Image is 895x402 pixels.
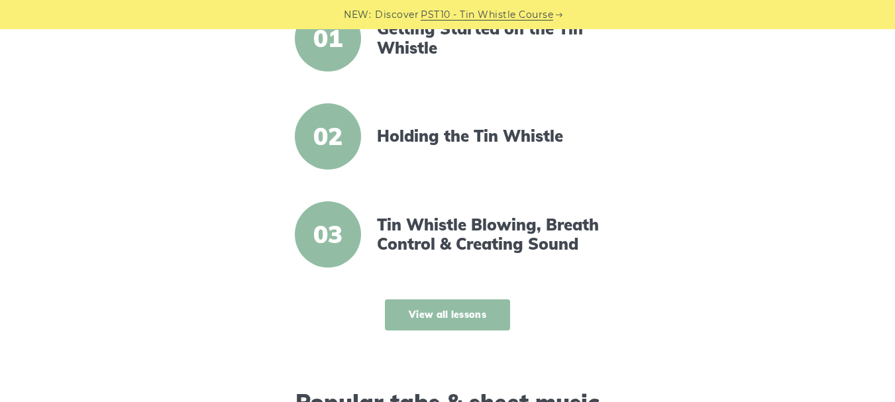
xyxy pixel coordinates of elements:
a: Tin Whistle Blowing, Breath Control & Creating Sound [377,215,605,254]
span: 02 [295,103,361,170]
a: Holding the Tin Whistle [377,126,605,146]
a: PST10 - Tin Whistle Course [421,7,553,23]
span: NEW: [344,7,371,23]
a: Getting Started on the Tin Whistle [377,19,605,58]
span: Discover [375,7,419,23]
span: 03 [295,201,361,268]
span: 01 [295,5,361,72]
a: View all lessons [385,299,510,330]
